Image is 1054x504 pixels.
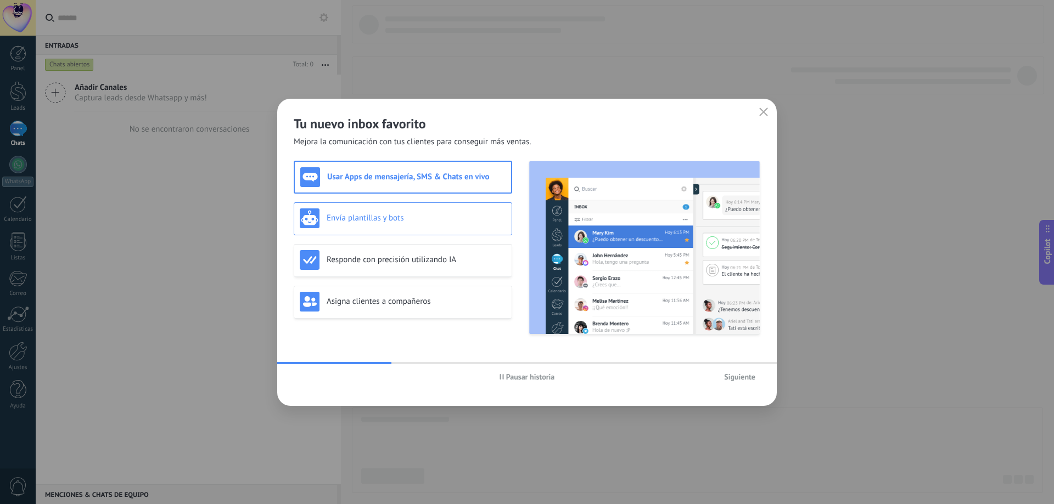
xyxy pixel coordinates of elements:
[719,369,760,385] button: Siguiente
[495,369,560,385] button: Pausar historia
[327,172,506,182] h3: Usar Apps de mensajería, SMS & Chats en vivo
[724,373,755,381] span: Siguiente
[506,373,555,381] span: Pausar historia
[294,137,531,148] span: Mejora la comunicación con tus clientes para conseguir más ventas.
[294,115,760,132] h2: Tu nuevo inbox favorito
[327,296,506,307] h3: Asigna clientes a compañeros
[327,254,506,265] h3: Responde con precisión utilizando IA
[327,213,506,223] h3: Envía plantillas y bots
